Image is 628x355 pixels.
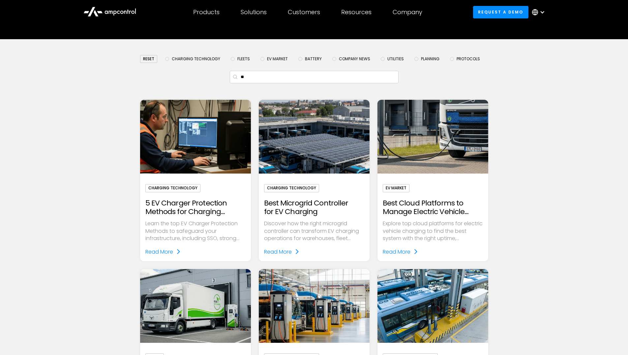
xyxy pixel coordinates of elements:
[145,220,246,242] p: Learn the top EV Charger Protection Methods to safeguard your infrastructure, including SSO, stro...
[241,9,267,16] div: Solutions
[457,56,480,62] span: Protocols
[421,56,439,62] span: Planning
[383,220,483,242] p: Explore top cloud platforms for electric vehicle charging to find the best system with the right ...
[264,199,364,216] h2: Best Microgrid Controller for EV Charging
[383,248,418,256] a: Read More
[237,56,250,62] span: Fleets
[193,9,220,16] div: Products
[473,6,528,18] a: Request a demo
[267,56,288,62] span: EV Market
[145,184,200,192] div: Charging Technology
[393,9,422,16] div: Company
[288,9,320,16] div: Customers
[145,199,246,216] h2: 5 EV Charger Protection Methods for Charging Infrastructure
[341,9,372,16] div: Resources
[172,56,220,62] span: Charging Technology
[145,248,173,256] div: Read More
[387,56,404,62] span: Utilities
[145,248,181,256] a: Read More
[383,199,483,216] h2: Best Cloud Platforms to Manage Electric Vehicle Charging
[264,184,319,192] div: Charging Technology
[264,248,292,256] div: Read More
[140,55,157,63] div: reset
[264,248,300,256] a: Read More
[383,248,410,256] div: Read More
[339,56,370,62] span: Company News
[264,220,364,242] p: Discover how the right microgrid controller can transform EV charging operations for warehouses, ...
[383,184,409,192] div: EV Market
[305,56,322,62] span: Battery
